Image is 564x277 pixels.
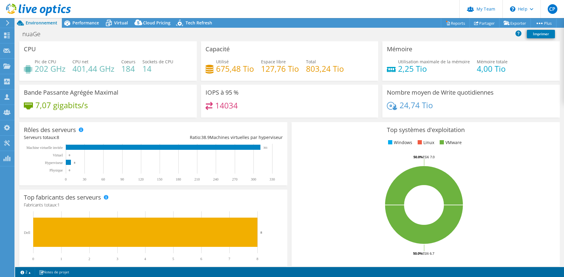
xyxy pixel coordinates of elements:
span: Cloud Pricing [143,20,170,26]
div: Serveurs totaux: [24,134,153,141]
h1: nuaGe [20,31,50,37]
span: Espace libre [261,59,286,65]
span: Virtual [114,20,128,26]
h4: 675,48 Tio [216,65,254,72]
span: Environnement [26,20,57,26]
h4: 127,76 Tio [261,65,299,72]
h4: 401,44 GHz [72,65,114,72]
text: Hyperviseur [45,161,63,165]
span: CP [548,4,557,14]
li: Windows [387,139,412,146]
text: 2 [88,257,90,261]
h3: CPU [24,46,36,52]
tspan: Machine virtuelle invitée [26,146,63,150]
tspan: ESXi 7.0 [423,155,435,159]
tspan: ESXi 6.7 [422,251,434,256]
text: Dell [24,231,30,235]
span: Total [306,59,316,65]
a: Exporter [499,18,531,28]
svg: \n [510,6,515,12]
text: 120 [138,177,144,181]
text: 330 [269,177,275,181]
span: Mémoire totale [477,59,508,65]
h3: Bande Passante Agrégée Maximal [24,89,118,96]
h4: 202 GHz [35,65,65,72]
h3: IOPS à 95 % [206,89,239,96]
h4: 24,74 Tio [400,102,433,109]
text: 1 [60,257,62,261]
text: 180 [176,177,181,181]
text: 4 [144,257,146,261]
h4: 803,24 Tio [306,65,344,72]
text: 8 [260,231,262,234]
h4: 184 [121,65,135,72]
text: 240 [213,177,218,181]
h3: Capacité [206,46,230,52]
h4: 7,07 gigabits/s [35,102,88,109]
text: 270 [232,177,237,181]
span: Utilisation maximale de la mémoire [398,59,470,65]
text: Virtuel [53,153,63,157]
a: Reports [441,18,470,28]
a: Notes de projet [35,268,73,276]
tspan: 50.0% [413,251,422,256]
a: 2 [16,268,35,276]
span: 1 [57,202,60,208]
h4: Fabricants totaux: [24,202,283,208]
text: 300 [251,177,256,181]
h4: 14034 [215,102,238,109]
text: 60 [101,177,105,181]
h4: 2,25 Tio [398,65,470,72]
text: 5 [172,257,174,261]
text: 0 [69,154,70,157]
text: 90 [120,177,124,181]
h3: Mémoire [387,46,412,52]
span: 8 [57,134,59,140]
text: 30 [83,177,86,181]
span: 38.9 [201,134,210,140]
tspan: 50.0% [413,155,423,159]
text: 0 [65,177,67,181]
span: Pic de CPU [35,59,56,65]
text: 8 [74,161,75,164]
text: 0 [69,169,70,172]
a: Plus [531,18,556,28]
text: 311 [263,146,267,149]
span: Performance [72,20,99,26]
h3: Top fabricants des serveurs [24,194,101,201]
text: 8 [257,257,258,261]
li: VMware [438,139,462,146]
text: 7 [228,257,230,261]
text: 0 [32,257,34,261]
h4: 4,00 Tio [477,65,508,72]
text: Physique [49,168,63,172]
h4: 14 [142,65,173,72]
a: Partager [470,18,499,28]
span: Sockets de CPU [142,59,173,65]
span: Utilisé [216,59,229,65]
h3: Top systèmes d'exploitation [296,127,555,133]
div: Ratio: Machines virtuelles par hyperviseur [153,134,283,141]
text: 3 [116,257,118,261]
span: CPU net [72,59,88,65]
text: 210 [194,177,200,181]
span: Coeurs [121,59,135,65]
text: 150 [157,177,162,181]
li: Linux [416,139,434,146]
h3: Nombre moyen de Write quotidiennes [387,89,494,96]
a: Imprimer [527,30,555,38]
h3: Rôles des serveurs [24,127,76,133]
text: 6 [200,257,202,261]
span: Tech Refresh [186,20,212,26]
